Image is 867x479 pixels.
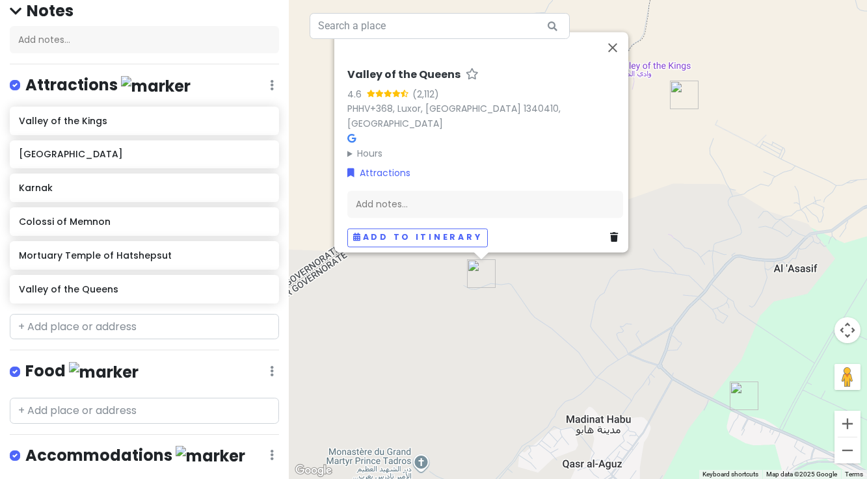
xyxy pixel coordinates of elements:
div: 4.6 [347,87,367,101]
button: Drag Pegman onto the map to open Street View [834,364,860,390]
h6: Karnak [19,182,270,194]
button: Add to itinerary [347,228,488,247]
h6: Valley of the Queens [19,283,270,295]
div: Add notes... [347,190,623,218]
input: Search a place [310,13,570,39]
button: Zoom in [834,411,860,437]
input: + Add place or address [10,314,279,340]
img: Google [292,462,335,479]
button: Keyboard shortcuts [702,470,758,479]
h6: [GEOGRAPHIC_DATA] [19,148,270,160]
img: marker [176,446,245,466]
h4: Attractions [25,75,191,96]
h4: Notes [10,1,279,21]
h4: Food [25,361,139,382]
button: Map camera controls [834,317,860,343]
div: Add notes... [10,26,279,53]
h6: Valley of the Queens [347,68,460,82]
a: Star place [466,68,479,82]
img: marker [69,362,139,382]
div: Colossi of Memnon [730,382,758,410]
h4: Accommodations [25,445,245,467]
a: Terms (opens in new tab) [845,471,863,478]
a: Open this area in Google Maps (opens a new window) [292,462,335,479]
input: + Add place or address [10,398,279,424]
summary: Hours [347,146,623,161]
div: (2,112) [412,87,439,101]
a: Delete place [610,230,623,244]
span: Map data ©2025 Google [766,471,837,478]
h6: Valley of the Kings [19,115,270,127]
i: Google Maps [347,134,356,143]
h6: Colossi of Memnon [19,216,270,227]
a: Attractions [347,166,410,180]
div: Valley of the Queens [467,259,496,288]
h6: Mortuary Temple of Hatshepsut [19,250,270,261]
img: marker [121,76,191,96]
a: PHHV+368, Luxor, [GEOGRAPHIC_DATA] 1340410, [GEOGRAPHIC_DATA] [347,102,561,130]
div: Mortuary Temple of Hatshepsut [670,81,699,109]
button: Close [597,32,628,63]
button: Zoom out [834,437,860,463]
